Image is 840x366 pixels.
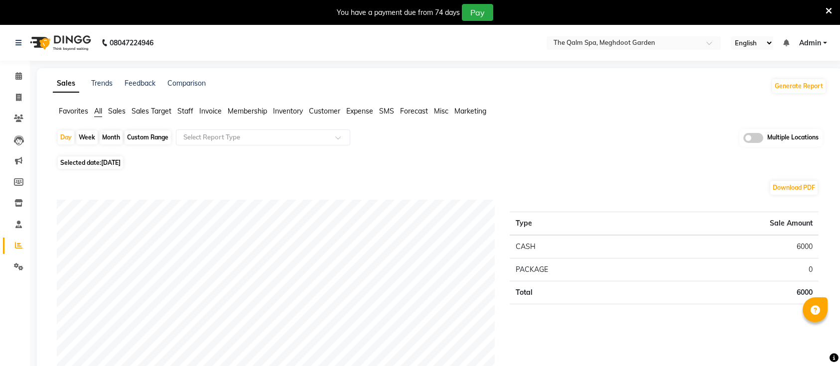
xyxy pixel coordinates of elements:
img: logo [25,29,94,57]
div: Month [100,130,123,144]
span: Sales [108,107,126,116]
span: [DATE] [101,159,121,166]
b: 08047224946 [110,29,153,57]
td: CASH [510,235,648,258]
span: Misc [434,107,448,116]
a: Trends [91,79,113,88]
td: 6000 [648,235,819,258]
th: Type [510,212,648,235]
span: SMS [379,107,394,116]
span: Membership [228,107,267,116]
td: 6000 [648,281,819,304]
td: Total [510,281,648,304]
div: You have a payment due from 74 days [337,7,460,18]
td: 0 [648,258,819,281]
div: Custom Range [125,130,171,144]
span: Forecast [400,107,428,116]
span: All [94,107,102,116]
th: Sale Amount [648,212,819,235]
a: Sales [53,75,79,93]
td: PACKAGE [510,258,648,281]
span: Favorites [59,107,88,116]
div: Day [58,130,74,144]
a: Feedback [125,79,155,88]
span: Inventory [273,107,303,116]
div: Week [76,130,98,144]
a: Comparison [167,79,206,88]
span: Marketing [454,107,486,116]
button: Generate Report [772,79,826,93]
span: Admin [799,38,821,48]
span: Selected date: [58,156,123,169]
span: Multiple Locations [767,133,819,143]
span: Customer [309,107,340,116]
span: Staff [177,107,193,116]
button: Download PDF [770,181,818,195]
span: Sales Target [132,107,171,116]
button: Pay [462,4,493,21]
span: Expense [346,107,373,116]
span: Invoice [199,107,222,116]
